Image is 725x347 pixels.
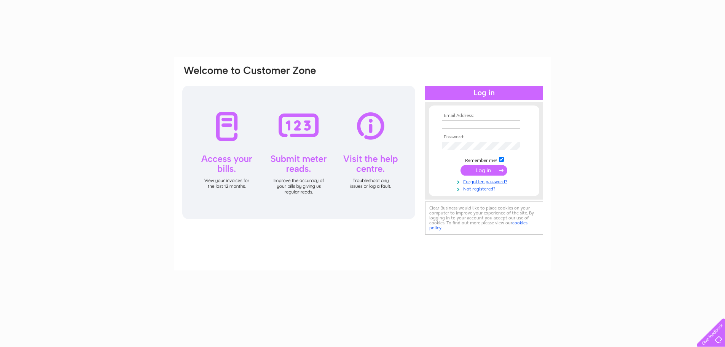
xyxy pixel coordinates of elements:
a: Forgotten password? [442,177,528,185]
a: Not registered? [442,185,528,192]
th: Password: [440,134,528,140]
a: cookies policy [429,220,527,230]
div: Clear Business would like to place cookies on your computer to improve your experience of the sit... [425,201,543,235]
input: Submit [460,165,507,176]
th: Email Address: [440,113,528,118]
td: Remember me? [440,156,528,163]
